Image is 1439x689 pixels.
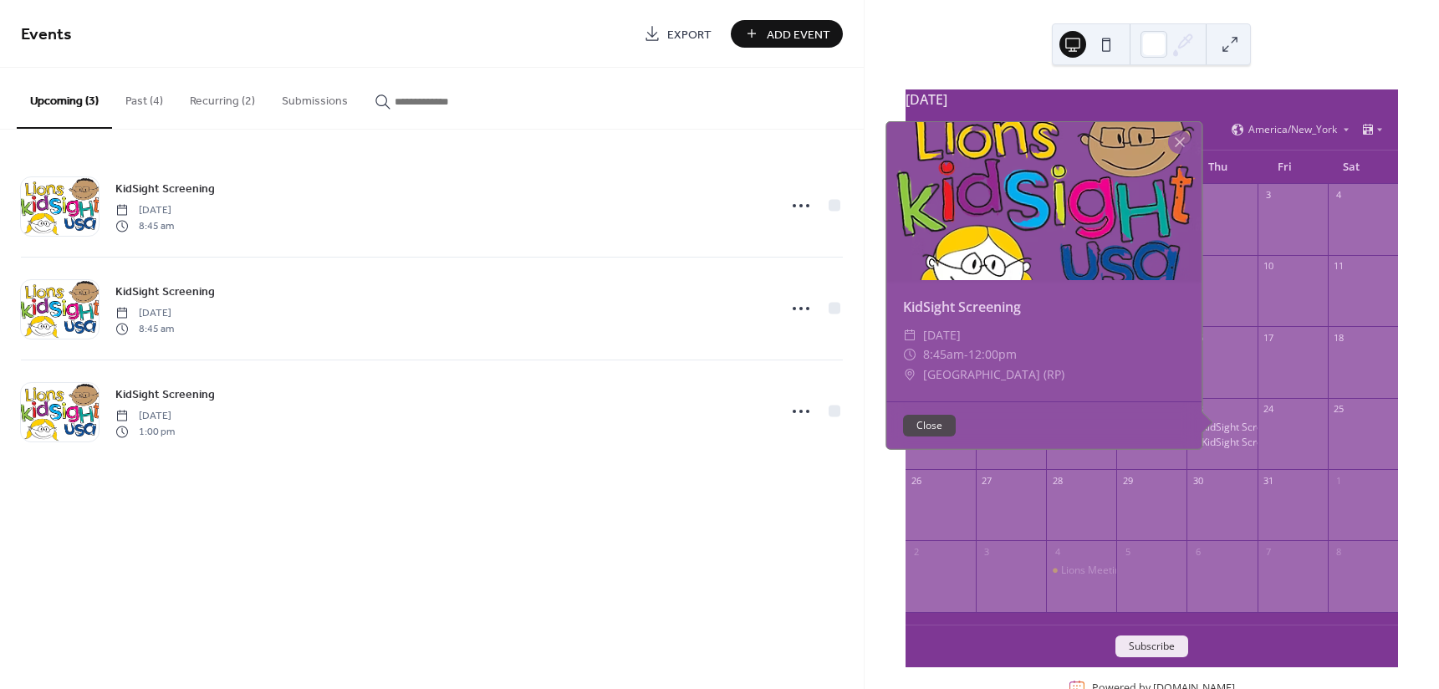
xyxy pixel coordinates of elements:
div: 7 [1263,545,1275,558]
div: ​ [903,365,916,385]
button: Subscribe [1115,635,1188,657]
span: - [964,344,968,365]
div: 11 [1333,260,1345,273]
button: Submissions [268,68,361,127]
span: [DATE] [115,306,174,321]
div: 30 [1192,474,1204,487]
div: ​ [903,344,916,365]
div: 25 [1333,403,1345,416]
div: 24 [1263,403,1275,416]
a: KidSight Screening [115,282,215,301]
div: KidSight Screening [1186,436,1257,450]
span: [DATE] [923,325,961,345]
span: 8:45 am [115,321,174,336]
span: KidSight Screening [115,386,215,404]
button: Past (4) [112,68,176,127]
div: KidSight Screening [1202,421,1288,435]
div: 31 [1263,474,1275,487]
button: Recurring (2) [176,68,268,127]
div: 4 [1051,545,1064,558]
div: 3 [981,545,993,558]
span: 8:45 am [115,218,174,233]
div: 6 [1192,545,1204,558]
a: KidSight Screening [115,385,215,404]
div: 29 [1121,474,1134,487]
div: 4 [1333,189,1345,202]
button: Close [903,415,956,436]
div: [DATE] [906,89,1398,110]
div: Thu [1185,151,1252,184]
span: [GEOGRAPHIC_DATA] (RP) [923,365,1064,385]
span: KidSight Screening [115,181,215,198]
div: KidSight Screening [886,297,1202,317]
div: 17 [1263,331,1275,344]
div: 8 [1333,545,1345,558]
div: 26 [911,474,923,487]
div: 10 [1263,260,1275,273]
span: Add Event [767,26,830,43]
div: 1 [1333,474,1345,487]
div: Lions Meeting [1046,564,1116,578]
span: 8:45am [923,344,964,365]
a: Export [631,20,724,48]
div: 28 [1051,474,1064,487]
div: ​ [903,325,916,345]
div: KidSight Screening [1202,436,1288,450]
span: [DATE] [115,409,175,424]
button: Upcoming (3) [17,68,112,129]
div: Fri [1252,151,1319,184]
div: Sat [1318,151,1385,184]
div: 2 [911,545,923,558]
span: KidSight Screening [115,283,215,301]
div: 3 [1263,189,1275,202]
a: KidSight Screening [115,179,215,198]
div: Lions Meeting [1061,564,1126,578]
div: 18 [1333,331,1345,344]
span: 12:00pm [968,344,1017,365]
span: 1:00 pm [115,424,175,439]
span: [DATE] [115,203,174,218]
div: KidSight Screening [1186,421,1257,435]
span: Export [667,26,712,43]
button: Add Event [731,20,843,48]
div: 5 [1121,545,1134,558]
div: 27 [981,474,993,487]
span: Events [21,18,72,51]
span: America/New_York [1248,125,1337,135]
